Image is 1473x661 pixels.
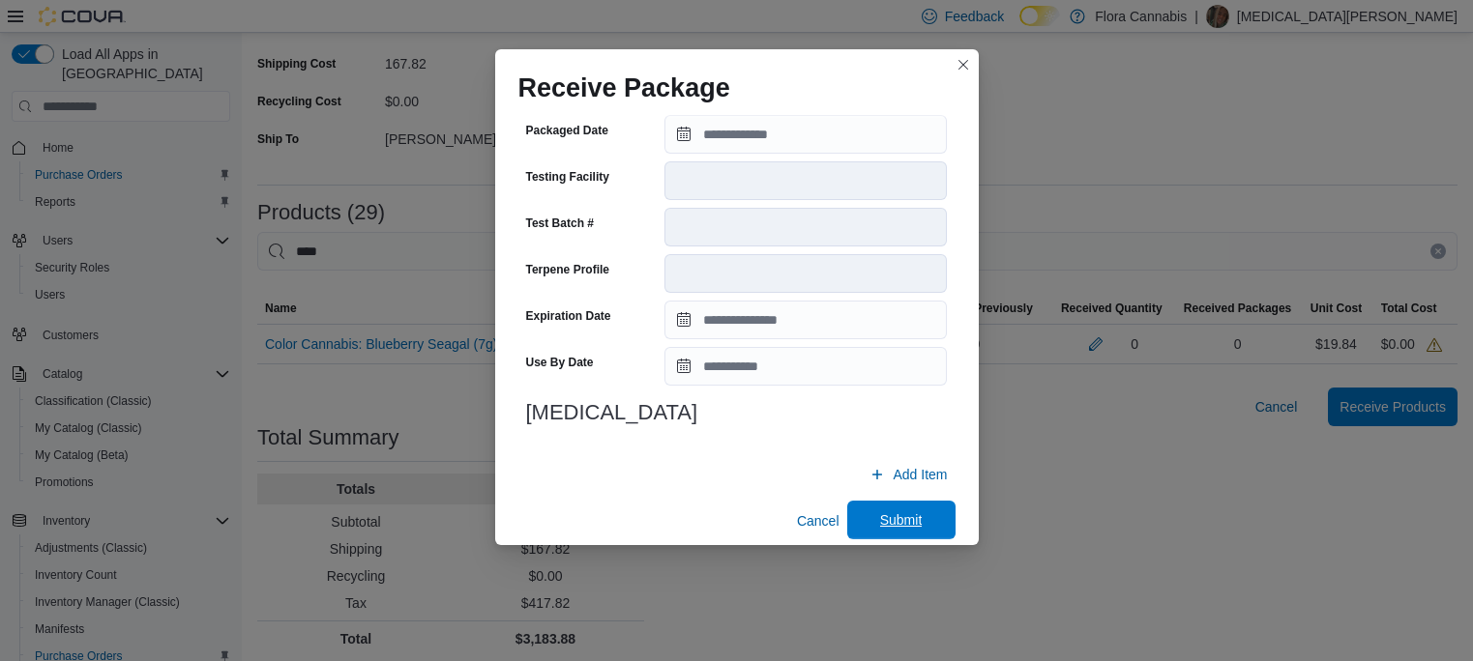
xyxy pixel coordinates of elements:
[526,216,594,231] label: Test Batch #
[526,123,608,138] label: Packaged Date
[526,308,611,324] label: Expiration Date
[789,502,847,540] button: Cancel
[893,465,947,484] span: Add Item
[526,262,609,277] label: Terpene Profile
[526,401,948,424] h3: [MEDICAL_DATA]
[880,510,923,530] span: Submit
[526,169,609,185] label: Testing Facility
[664,115,947,154] input: Press the down key to open a popover containing a calendar.
[862,455,955,494] button: Add Item
[664,301,947,339] input: Press the down key to open a popover containing a calendar.
[518,72,730,103] h1: Receive Package
[952,53,975,76] button: Closes this modal window
[797,511,840,531] span: Cancel
[847,501,956,539] button: Submit
[526,355,594,370] label: Use By Date
[664,347,947,386] input: Press the down key to open a popover containing a calendar.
